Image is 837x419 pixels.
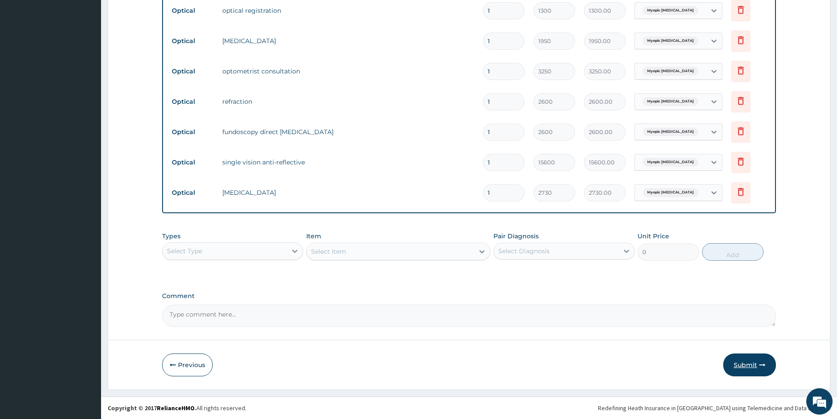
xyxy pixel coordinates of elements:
[144,4,165,26] div: Minimize live chat window
[167,185,218,201] td: Optical
[167,94,218,110] td: Optical
[218,123,478,141] td: fundoscopy direct [MEDICAL_DATA]
[643,158,698,167] span: Myopic [MEDICAL_DATA]
[643,188,698,197] span: Myopic [MEDICAL_DATA]
[218,184,478,201] td: [MEDICAL_DATA]
[46,49,148,61] div: Chat with us now
[643,97,698,106] span: Myopic [MEDICAL_DATA]
[51,111,121,200] span: We're online!
[598,404,830,412] div: Redefining Heath Insurance in [GEOGRAPHIC_DATA] using Telemedicine and Data Science!
[167,3,218,19] td: Optical
[162,353,213,376] button: Previous
[638,232,669,240] label: Unit Price
[167,124,218,140] td: Optical
[643,128,698,136] span: Myopic [MEDICAL_DATA]
[218,153,478,171] td: single vision anti-reflective
[101,397,837,419] footer: All rights reserved.
[643,67,698,76] span: Myopic [MEDICAL_DATA]
[167,33,218,49] td: Optical
[306,232,321,240] label: Item
[493,232,539,240] label: Pair Diagnosis
[218,2,478,19] td: optical registration
[16,44,36,66] img: d_794563401_company_1708531726252_794563401
[108,404,196,412] strong: Copyright © 2017 .
[167,247,202,255] div: Select Type
[498,247,550,255] div: Select Diagnosis
[157,404,195,412] a: RelianceHMO
[218,93,478,110] td: refraction
[167,63,218,80] td: Optical
[643,36,698,45] span: Myopic [MEDICAL_DATA]
[643,6,698,15] span: Myopic [MEDICAL_DATA]
[162,233,181,240] label: Types
[167,154,218,171] td: Optical
[218,62,478,80] td: optometrist consultation
[723,353,776,376] button: Submit
[702,243,764,261] button: Add
[218,32,478,50] td: [MEDICAL_DATA]
[162,292,776,300] label: Comment
[4,240,167,271] textarea: Type your message and hit 'Enter'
